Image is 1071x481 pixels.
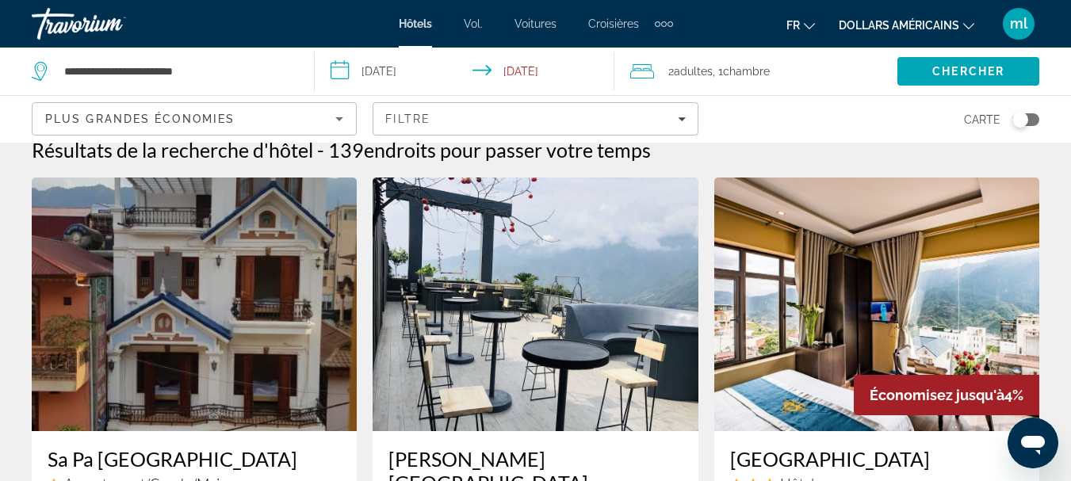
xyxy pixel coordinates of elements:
button: Menu utilisateur [998,7,1039,40]
a: Vol. [464,17,483,30]
h2: 139 [328,138,651,162]
h1: Résultats de la recherche d'hôtel [32,138,313,162]
div: 4% [854,375,1039,415]
button: Select check in and out date [315,48,614,95]
a: [GEOGRAPHIC_DATA] [730,447,1023,471]
button: Éléments de navigation supplémentaires [655,11,673,36]
button: Changer de devise [839,13,974,36]
iframe: Bouton de lancement de la fenêtre de messagerie [1008,418,1058,468]
button: Filters [373,102,698,136]
span: Chercher [932,65,1004,78]
span: endroits pour passer votre temps [364,138,651,162]
a: Hôtels [399,17,432,30]
a: Sa Pa [GEOGRAPHIC_DATA] [48,447,341,471]
font: ml [1010,15,1027,32]
span: Filtre [385,113,430,125]
button: Travelers: 2 adults, 0 children [614,48,897,95]
a: Voitures [514,17,557,30]
mat-select: Sort by [45,109,343,128]
font: dollars américains [839,19,959,32]
button: Search [897,57,1039,86]
img: Sa Pa New Villa [32,178,357,431]
font: fr [786,19,800,32]
span: Chambre [723,65,770,78]
span: Économisez jusqu'à [870,387,1004,403]
img: Phuong Nam Mountain View Hotel [373,178,698,431]
span: , 1 [713,60,770,82]
button: Toggle map [1000,113,1039,127]
span: 2 [668,60,713,82]
span: Carte [964,109,1000,131]
a: Croisières [588,17,639,30]
input: Search hotel destination [63,59,290,83]
span: Adultes [674,65,713,78]
span: - [317,138,324,162]
a: Travorium [32,3,190,44]
img: Sapa Mimosa Hotel [714,178,1039,431]
button: Changer de langue [786,13,815,36]
span: Plus grandes économies [45,113,235,125]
